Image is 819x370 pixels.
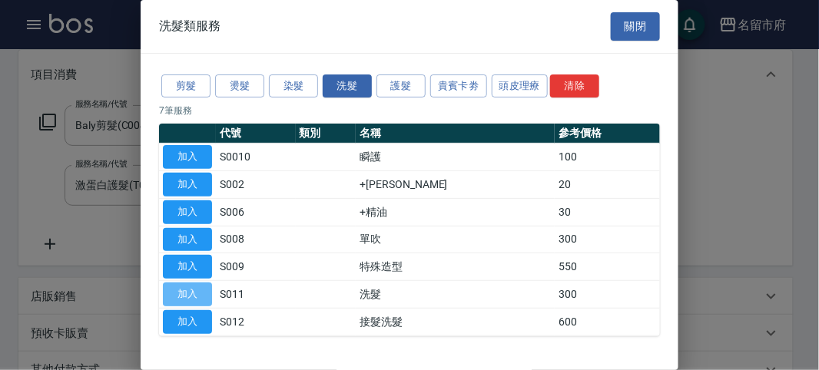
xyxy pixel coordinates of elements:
td: S011 [216,281,296,309]
td: S002 [216,171,296,199]
button: 加入 [163,282,212,306]
td: +[PERSON_NAME] [356,171,555,199]
td: 瞬護 [356,144,555,171]
button: 加入 [163,310,212,334]
button: 加入 [163,200,212,224]
td: 特殊造型 [356,253,555,281]
button: 貴賓卡劵 [430,74,487,98]
button: 加入 [163,145,212,169]
td: 洗髮 [356,281,555,309]
th: 參考價格 [555,124,660,144]
th: 代號 [216,124,296,144]
p: 7 筆服務 [159,104,660,117]
td: 接髮洗髮 [356,308,555,335]
th: 類別 [296,124,356,144]
button: 關閉 [611,12,660,41]
button: 加入 [163,228,212,252]
td: 300 [555,281,660,309]
td: S008 [216,226,296,253]
td: 550 [555,253,660,281]
button: 剪髮 [161,74,211,98]
td: S009 [216,253,296,281]
th: 名稱 [356,124,555,144]
button: 加入 [163,255,212,279]
button: 清除 [550,74,599,98]
button: 加入 [163,173,212,197]
button: 頭皮理療 [492,74,549,98]
button: 洗髮 [323,74,372,98]
td: 100 [555,144,660,171]
td: +精油 [356,198,555,226]
td: 600 [555,308,660,335]
td: 20 [555,171,660,199]
td: 30 [555,198,660,226]
td: S0010 [216,144,296,171]
td: 單吹 [356,226,555,253]
td: S006 [216,198,296,226]
button: 染髮 [269,74,318,98]
td: S012 [216,308,296,335]
td: 300 [555,226,660,253]
span: 洗髮類服務 [159,18,220,34]
button: 護髮 [376,74,426,98]
button: 燙髮 [215,74,264,98]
